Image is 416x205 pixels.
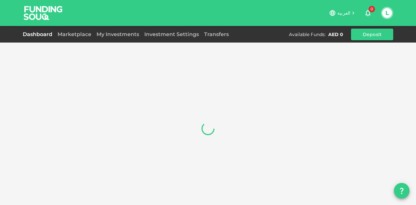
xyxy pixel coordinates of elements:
[289,31,326,38] div: Available Funds :
[23,31,55,37] a: Dashboard
[369,6,375,12] span: 0
[94,31,142,37] a: My Investments
[55,31,94,37] a: Marketplace
[337,10,350,16] span: العربية
[351,29,393,40] button: Deposit
[361,6,374,19] button: 0
[394,183,409,199] button: question
[382,8,392,18] button: L
[142,31,201,37] a: Investment Settings
[201,31,231,37] a: Transfers
[328,31,343,38] div: AED 0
